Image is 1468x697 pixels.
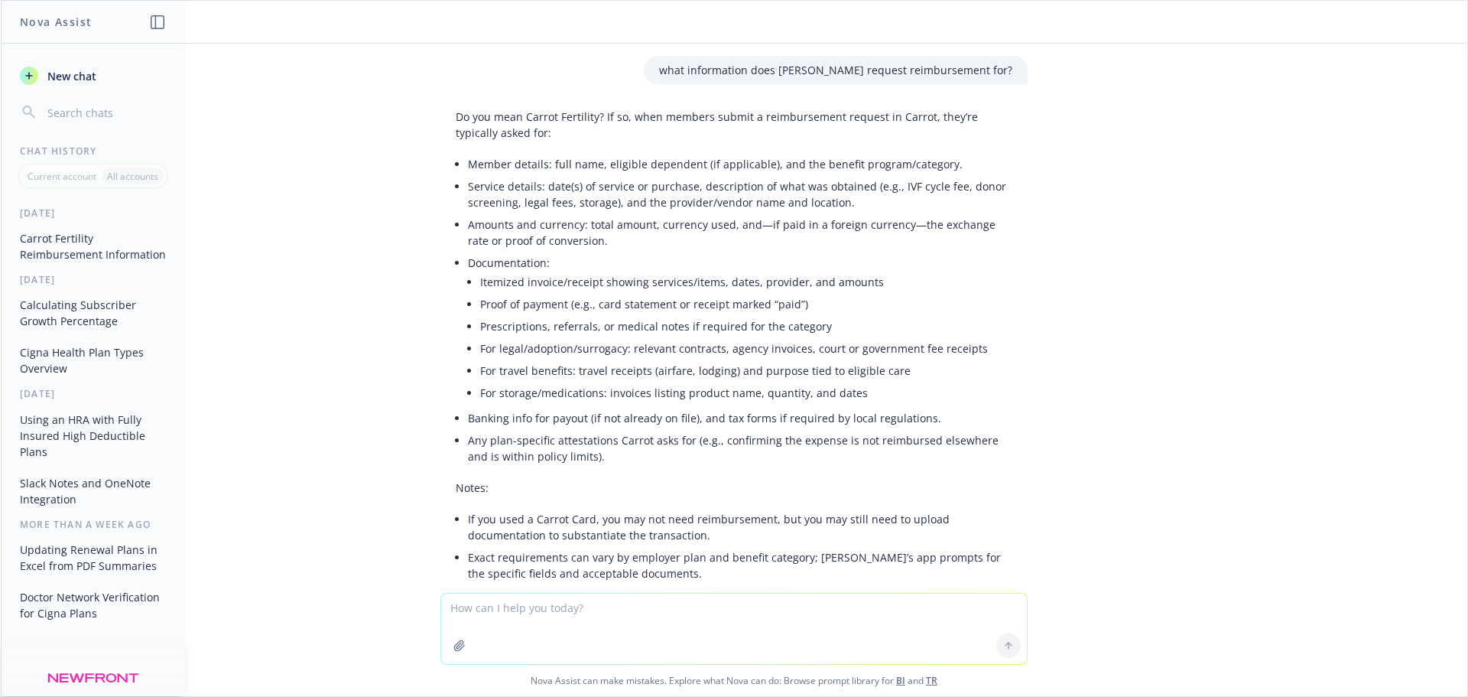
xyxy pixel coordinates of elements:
p: what information does [PERSON_NAME] request reimbursement for? [659,62,1012,78]
button: Slack Notes and OneNote Integration [14,471,172,512]
button: Carrot Fertility Reimbursement Information [14,226,172,267]
button: Updating Renewal Plans in Excel from PDF Summaries [14,537,172,578]
button: Calculating Subscriber Growth Percentage [14,292,172,334]
li: Documentation: [468,252,1012,407]
li: For legal/adoption/surrogacy: relevant contracts, agency invoices, court or government fee receipts [480,337,1012,360]
li: Service details: date(s) of service or purchase, description of what was obtained (e.g., IVF cycl... [468,175,1012,213]
button: Cigna Health Plan Types Overview [14,340,172,381]
li: Any plan-specific attestations Carrot asks for (e.g., confirming the expense is not reimbursed el... [468,429,1012,467]
li: Amounts and currency: total amount, currency used, and—if paid in a foreign currency—the exchange... [468,213,1012,252]
input: Search chats [44,102,166,123]
li: For travel benefits: travel receipts (airfare, lodging) and purpose tied to eligible care [480,360,1012,382]
div: [DATE] [2,273,184,286]
li: Itemized invoice/receipt showing services/items, dates, provider, and amounts [480,271,1012,293]
p: Notes: [456,480,1012,496]
li: Banking info for payout (if not already on file), and tax forms if required by local regulations. [468,407,1012,429]
span: Nova Assist can make mistakes. Explore what Nova can do: Browse prompt library for and [7,665,1461,696]
li: Member details: full name, eligible dependent (if applicable), and the benefit program/category. [468,153,1012,175]
a: TR [926,674,937,687]
button: New chat [14,62,172,90]
button: Doctor Network Verification for Cigna Plans [14,585,172,626]
li: Prescriptions, referrals, or medical notes if required for the category [480,315,1012,337]
p: Current account [28,170,96,183]
div: [DATE] [2,207,184,220]
button: Using an HRA with Fully Insured High Deductible Plans [14,407,172,464]
a: BI [896,674,905,687]
h1: Nova Assist [20,14,92,30]
p: All accounts [107,170,158,183]
div: More than a week ago [2,518,184,531]
div: [DATE] [2,387,184,400]
li: If you used a Carrot Card, you may not need reimbursement, but you may still need to upload docum... [468,508,1012,546]
span: New chat [44,68,96,84]
p: Do you mean Carrot Fertility? If so, when members submit a reimbursement request in Carrot, they’... [456,109,1012,141]
li: Proof of payment (e.g., card statement or receipt marked “paid”) [480,293,1012,315]
li: Exact requirements can vary by employer plan and benefit category; [PERSON_NAME]’s app prompts fo... [468,546,1012,585]
li: For storage/medications: invoices listing product name, quantity, and dates [480,382,1012,404]
div: Chat History [2,145,184,158]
